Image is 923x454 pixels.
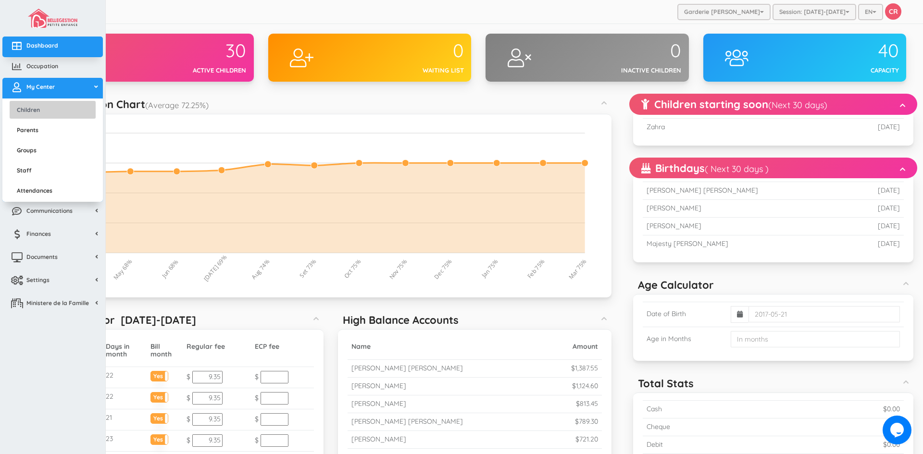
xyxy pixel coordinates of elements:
td: $0.00 [773,418,904,436]
tspan: May 68% [112,258,134,282]
span: $ [255,393,259,402]
span: Settings [26,276,50,284]
div: 30 [125,41,247,61]
img: image [28,9,77,28]
td: [DATE] [851,199,904,217]
h5: Total Stats [638,378,694,389]
a: Parents [10,121,96,139]
small: $1,387.55 [571,364,598,372]
td: 22 [102,388,147,409]
td: [DATE] [764,118,904,135]
a: Children [10,101,96,119]
h5: Regular fee [187,343,247,350]
td: Debit [643,436,773,454]
td: Cash [643,401,773,418]
td: Cheque [643,418,773,436]
h5: Invoices for [DATE]-[DATE] [55,314,196,326]
td: [DATE] [851,235,904,252]
tspan: Dec 75% [432,258,454,281]
a: Settings [2,271,103,292]
tspan: Jan 75% [480,258,500,279]
small: [PERSON_NAME] [351,435,406,443]
div: Active children [125,66,247,75]
h5: Days in month [106,343,143,358]
h5: Bill month [150,343,179,358]
a: Ministere de la Famille [2,294,103,315]
h5: Birthdays [641,162,769,174]
span: $ [255,436,259,444]
span: Ministere de la Famille [26,299,89,307]
a: Groups [10,141,96,159]
h5: Occupation Chart [55,98,209,110]
td: [PERSON_NAME] [PERSON_NAME] [643,182,852,199]
td: Majesty [PERSON_NAME] [643,235,852,252]
div: Waiting list [343,66,464,75]
td: 21 [102,409,147,430]
a: Documents [2,248,103,269]
tspan: Aug 74% [250,258,272,281]
h5: Amount [549,343,598,350]
a: Attendances [10,182,96,199]
tspan: Nov 75% [387,258,409,281]
span: $ [187,393,190,402]
span: Dashboard [26,41,58,49]
small: $813.45 [576,399,598,408]
span: $ [187,415,190,423]
iframe: chat widget [883,416,913,444]
div: 0 [561,41,682,61]
h5: Age Calculator [638,279,714,291]
small: ( Next 30 days ) [705,163,769,174]
div: Capacity [778,66,899,75]
label: Yes [151,414,168,421]
input: In months [731,331,900,347]
span: Occupation [26,62,58,70]
small: (Next 30 days) [768,99,827,110]
tspan: [DATE] 69% [202,253,228,282]
span: Communications [26,207,73,215]
td: [PERSON_NAME] [643,217,852,235]
label: Yes [151,435,168,442]
a: Finances [2,225,103,245]
span: $ [187,436,190,444]
small: $1,124.60 [572,381,598,390]
label: Yes [151,393,168,400]
td: 22 [102,367,147,388]
h5: ECP fee [255,343,310,350]
td: Zahra [643,118,764,135]
a: My Center [2,78,103,98]
tspan: Mar 75% [567,258,588,281]
h5: Name [351,343,540,350]
h5: High Balance Accounts [343,314,459,326]
input: 2017-05-21 [748,306,900,322]
a: Occupation [2,57,103,78]
small: [PERSON_NAME] [351,381,406,390]
span: $ [255,415,259,423]
td: Age in Months [643,327,727,351]
a: Communications [2,202,103,222]
td: Date of Birth [643,302,727,327]
div: 40 [778,41,899,61]
span: Finances [26,230,51,238]
tspan: Oct 75% [342,258,363,280]
td: 23 [102,430,147,452]
span: My Center [26,83,55,91]
small: [PERSON_NAME] [PERSON_NAME] [351,364,463,372]
div: Inactive children [561,66,682,75]
td: [DATE] [851,182,904,199]
h5: Children starting soon [641,98,827,110]
td: [PERSON_NAME] [643,199,852,217]
td: [DATE] [851,217,904,235]
a: Staff [10,161,96,179]
td: $0.00 [773,401,904,418]
small: [PERSON_NAME] [351,399,406,408]
td: $0.00 [773,436,904,454]
span: $ [255,372,259,381]
span: Documents [26,253,58,261]
small: $721.20 [575,435,598,443]
div: 0 [343,41,464,61]
label: Yes [151,371,168,379]
tspan: Jun 68% [160,258,180,280]
small: [PERSON_NAME] [PERSON_NAME] [351,417,463,426]
small: $789.30 [575,417,598,426]
span: $ [187,372,190,381]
